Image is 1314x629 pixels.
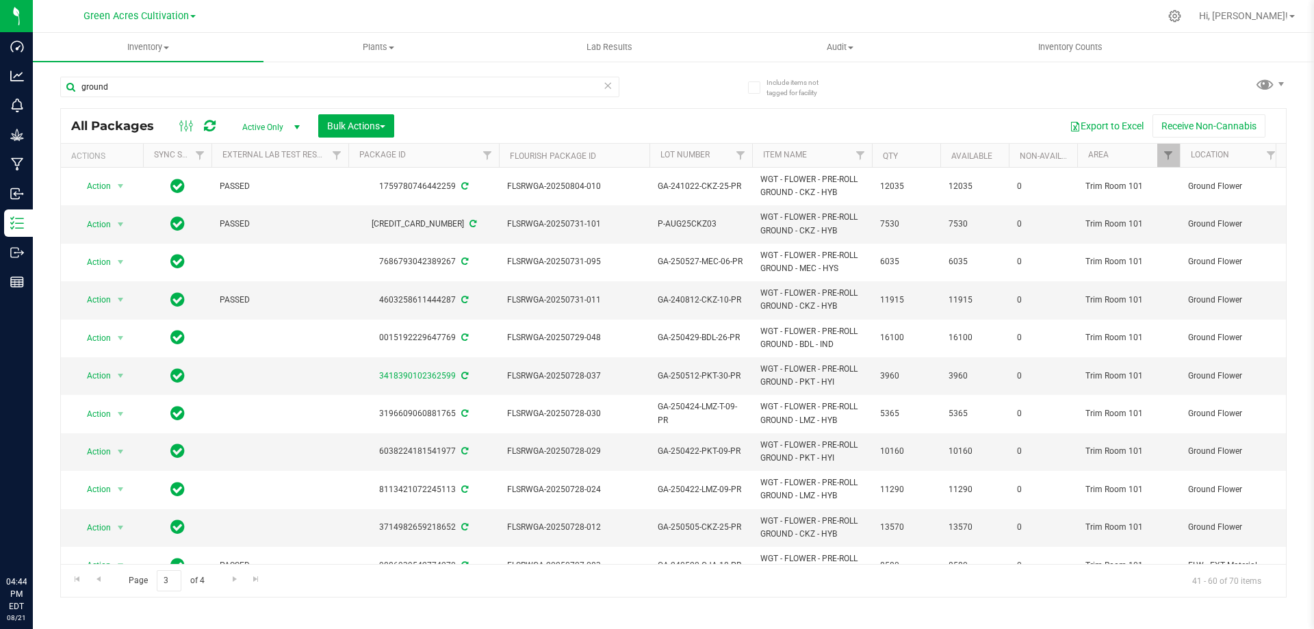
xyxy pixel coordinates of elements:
[658,483,744,496] span: GA-250422-LMZ-09-PR
[1085,483,1172,496] span: Trim Room 101
[1020,41,1121,53] span: Inventory Counts
[170,480,185,499] span: In Sync
[33,33,263,62] a: Inventory
[1152,114,1265,138] button: Receive Non-Cannabis
[10,187,24,201] inline-svg: Inbound
[170,177,185,196] span: In Sync
[170,290,185,309] span: In Sync
[459,181,468,191] span: Sync from Compliance System
[760,515,864,541] span: WGT - FLOWER - PRE-ROLL GROUND - CKZ - HYB
[949,559,1001,572] span: 8580
[949,218,1001,231] span: 7530
[658,400,744,426] span: GA-250424-LMZ-T-09-PR
[60,77,619,97] input: Search Package ID, Item Name, SKU, Lot or Part Number...
[75,215,112,234] span: Action
[658,370,744,383] span: GA-250512-PKT-30-PR
[658,255,744,268] span: GA-250527-MEC-06-PR
[170,328,185,347] span: In Sync
[10,157,24,171] inline-svg: Manufacturing
[346,407,501,420] div: 3196609060881765
[1188,445,1274,458] span: Ground Flower
[75,177,112,196] span: Action
[725,41,955,53] span: Audit
[1188,218,1274,231] span: Ground Flower
[763,150,807,159] a: Item Name
[494,33,725,62] a: Lab Results
[346,559,501,572] div: 9886939542774270
[1061,114,1152,138] button: Export to Excel
[1017,331,1069,344] span: 0
[459,446,468,456] span: Sync from Compliance System
[326,144,348,167] a: Filter
[170,404,185,423] span: In Sync
[88,570,108,589] a: Go to the previous page
[75,290,112,309] span: Action
[1017,218,1069,231] span: 0
[220,559,340,572] span: PASSED
[170,252,185,271] span: In Sync
[112,480,129,499] span: select
[170,441,185,461] span: In Sync
[949,521,1001,534] span: 13570
[1017,483,1069,496] span: 0
[459,485,468,494] span: Sync from Compliance System
[346,180,501,193] div: 1759780746442259
[760,363,864,389] span: WGT - FLOWER - PRE-ROLL GROUND - PKT - HYI
[507,559,641,572] span: FLSRWGA-20250707-083
[880,180,932,193] span: 12035
[760,287,864,313] span: WGT - FLOWER - PRE-ROLL GROUND - CKZ - HYB
[1085,255,1172,268] span: Trim Room 101
[880,483,932,496] span: 11290
[1085,407,1172,420] span: Trim Room 101
[75,366,112,385] span: Action
[880,370,932,383] span: 3960
[1017,559,1069,572] span: 0
[246,570,266,589] a: Go to the last page
[220,218,340,231] span: PASSED
[220,294,340,307] span: PASSED
[760,476,864,502] span: WGT - FLOWER - PRE-ROLL GROUND - LMZ - HYB
[75,405,112,424] span: Action
[346,331,501,344] div: 0015192229647769
[760,325,864,351] span: WGT - FLOWER - PRE-ROLL GROUND - BDL - IND
[760,173,864,199] span: WGT - FLOWER - PRE-ROLL GROUND - CKZ - HYB
[83,10,189,22] span: Green Acres Cultivation
[1017,370,1069,383] span: 0
[10,99,24,112] inline-svg: Monitoring
[883,151,898,161] a: Qty
[1017,445,1069,458] span: 0
[658,521,744,534] span: GA-250505-CKZ-25-PR
[510,151,596,161] a: Flourish Package ID
[75,253,112,272] span: Action
[658,218,744,231] span: P-AUG25CKZ03
[1188,331,1274,344] span: Ground Flower
[1188,255,1274,268] span: Ground Flower
[1017,180,1069,193] span: 0
[112,518,129,537] span: select
[766,77,835,98] span: Include items not tagged for facility
[949,331,1001,344] span: 16100
[1157,144,1180,167] a: Filter
[880,218,932,231] span: 7530
[568,41,651,53] span: Lab Results
[1017,521,1069,534] span: 0
[10,40,24,53] inline-svg: Dashboard
[949,180,1001,193] span: 12035
[6,576,27,613] p: 04:44 PM EDT
[880,294,932,307] span: 11915
[507,294,641,307] span: FLSRWGA-20250731-011
[603,77,613,94] span: Clear
[951,151,992,161] a: Available
[658,445,744,458] span: GA-250422-PKT-09-PR
[75,556,112,575] span: Action
[725,33,955,62] a: Audit
[1188,294,1274,307] span: Ground Flower
[760,552,864,578] span: WGT - FLOWER - PRE-ROLL GROUND - CJA - HYB
[1188,559,1274,572] span: FLW - EXT Material
[112,556,129,575] span: select
[10,275,24,289] inline-svg: Reports
[1188,483,1274,496] span: Ground Flower
[1085,559,1172,572] span: Trim Room 101
[346,483,501,496] div: 8113421072245113
[10,69,24,83] inline-svg: Analytics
